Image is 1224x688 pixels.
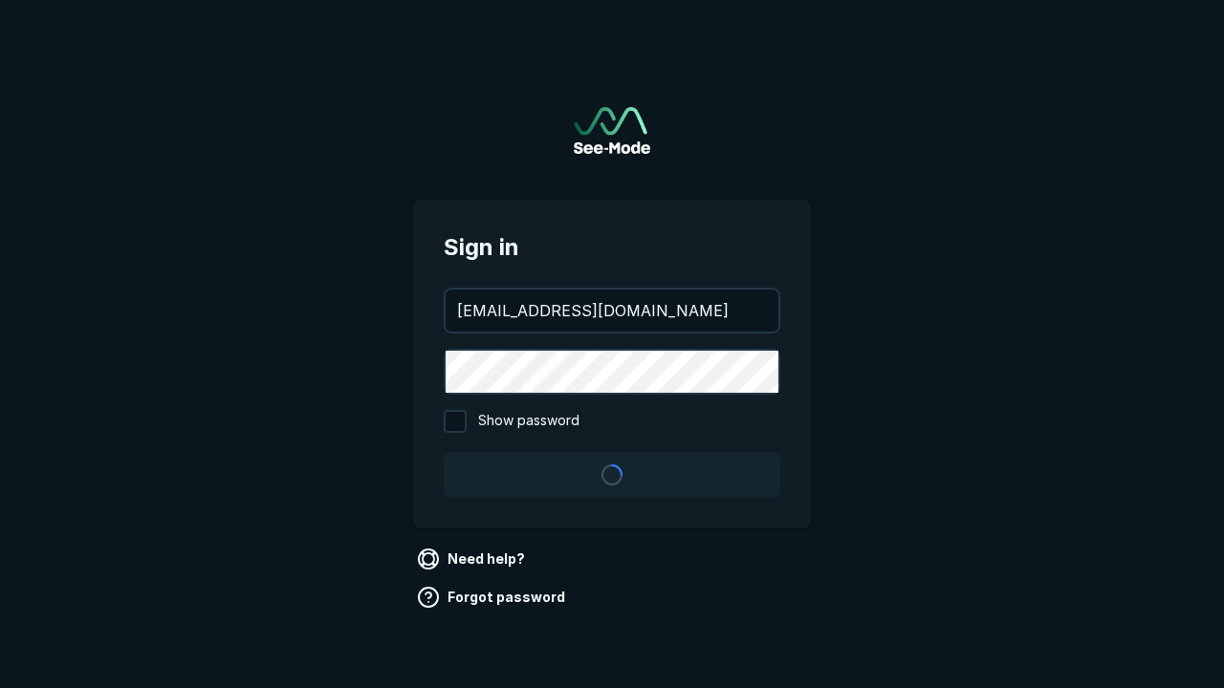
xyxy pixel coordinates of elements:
a: Go to sign in [574,107,650,154]
a: Need help? [413,544,533,574]
span: Show password [478,410,579,433]
input: your@email.com [446,290,778,332]
img: See-Mode Logo [574,107,650,154]
a: Forgot password [413,582,573,613]
span: Sign in [444,230,780,265]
